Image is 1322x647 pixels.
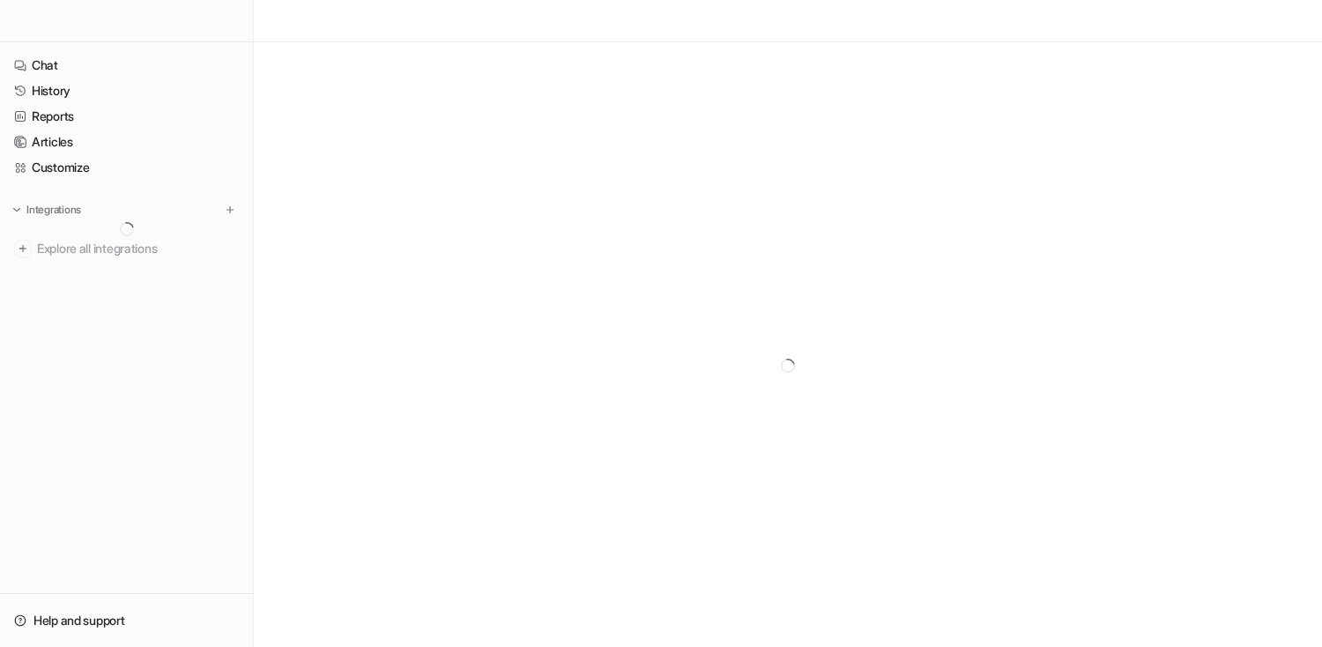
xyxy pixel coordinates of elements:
img: expand menu [11,204,23,216]
span: Explore all integrations [37,234,239,263]
a: Articles [7,130,246,154]
a: Chat [7,53,246,78]
img: explore all integrations [14,240,32,257]
button: Integrations [7,201,86,219]
a: Reports [7,104,246,129]
a: Help and support [7,608,246,633]
a: Customize [7,155,246,180]
a: Explore all integrations [7,236,246,261]
img: menu_add.svg [224,204,236,216]
p: Integrations [26,203,81,217]
a: History [7,78,246,103]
